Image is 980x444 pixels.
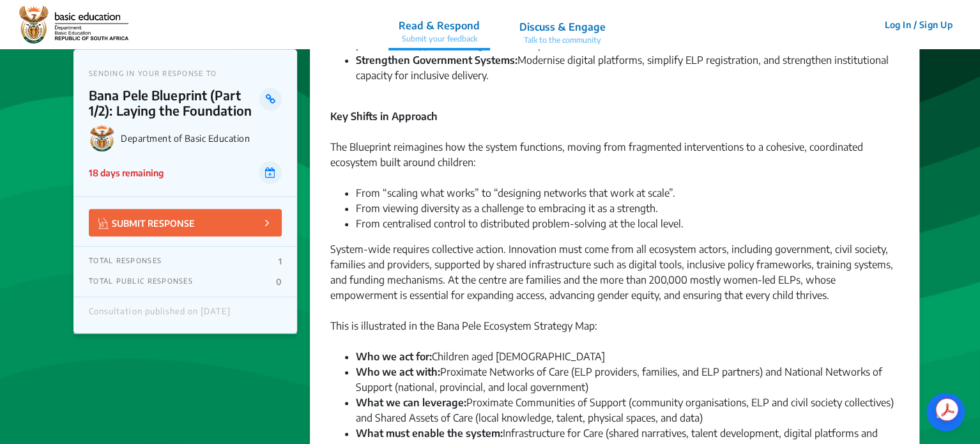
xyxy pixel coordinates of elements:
[89,307,231,323] div: Consultation published on [DATE]
[399,33,480,45] p: Submit your feedback
[19,6,128,44] img: r3bhv9o7vttlwasn7lg2llmba4yf
[519,19,606,34] p: Discuss & Engage
[89,166,164,180] p: 18 days remaining
[121,133,282,144] p: Department of Basic Education
[356,395,899,425] li: Proximate Communities of Support (community organisations, ELP and civil society collectives) and...
[356,364,899,395] li: Proximate Networks of Care (ELP providers, families, and ELP partners) and National Networks of S...
[356,54,517,66] strong: Strengthen Government Systems:
[276,277,282,287] p: 0
[356,427,503,440] strong: What must enable the system:
[89,88,259,118] p: Bana Pele Blueprint (Part 1/2): Laying the Foundation
[89,256,162,266] p: TOTAL RESPONSES
[89,209,282,236] button: SUBMIT RESPONSE
[356,365,440,378] strong: Who we act with:
[330,110,438,123] strong: Key Shifts in Approach
[89,125,116,151] img: Department of Basic Education logo
[279,256,282,266] p: 1
[926,393,965,431] div: Open chat
[330,318,899,349] div: This is illustrated in the Bana Pele Ecosystem Strategy Map:
[356,216,899,231] li: From centralised control to distributed problem-solving at the local level.
[356,52,899,83] li: Modernise digital platforms, simplify ELP registration, and strengthen institutional capacity for...
[356,185,899,201] li: From “scaling what works” to “designing networks that work at scale”.
[98,215,195,230] p: SUBMIT RESPONSE
[330,241,899,318] div: System-wide requires collective action. Innovation must come from all ecosystem actors, including...
[89,69,282,77] p: SENDING IN YOUR RESPONSE TO
[876,15,961,34] button: Log In / Sign Up
[356,349,899,364] li: Children aged [DEMOGRAPHIC_DATA]
[356,201,899,216] li: From viewing diversity as a challenge to embracing it as a strength.
[330,124,899,185] div: The Blueprint reimagines how the system functions, moving from fragmented interventions to a cohe...
[356,396,466,409] strong: What we can leverage:
[519,34,606,46] p: Talk to the community
[89,277,193,287] p: TOTAL PUBLIC RESPONSES
[399,18,480,33] p: Read & Respond
[98,218,109,229] img: Vector.jpg
[356,350,432,363] strong: Who we act for:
